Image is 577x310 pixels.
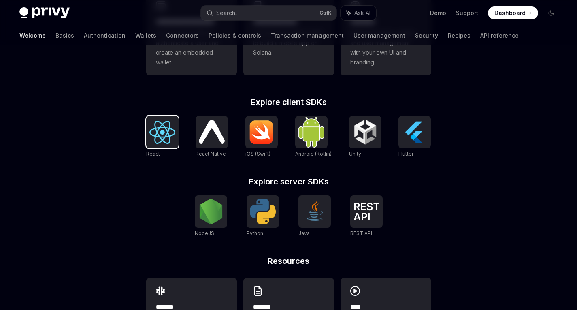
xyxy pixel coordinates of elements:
span: Ask AI [354,9,370,17]
a: Wallets [135,26,156,45]
a: PythonPython [247,195,279,237]
a: React NativeReact Native [196,116,228,158]
a: Connectors [166,26,199,45]
img: Flutter [402,119,428,145]
img: REST API [353,203,379,220]
span: iOS (Swift) [245,151,270,157]
img: NodeJS [198,199,224,224]
a: User management [353,26,405,45]
a: JavaJava [298,195,331,237]
a: Support [456,9,478,17]
img: Unity [352,119,378,145]
span: Android (Kotlin) [295,151,332,157]
a: Authentication [84,26,126,45]
h2: Resources [146,257,431,265]
a: NodeJSNodeJS [195,195,227,237]
a: FlutterFlutter [398,116,431,158]
span: REST API [350,230,372,236]
a: Welcome [19,26,46,45]
span: React [146,151,160,157]
a: Policies & controls [209,26,261,45]
a: Basics [55,26,74,45]
h2: Explore server SDKs [146,177,431,186]
a: Dashboard [488,6,538,19]
a: Demo [430,9,446,17]
a: Security [415,26,438,45]
img: React Native [199,120,225,143]
a: API reference [480,26,519,45]
a: Transaction management [271,26,344,45]
a: ReactReact [146,116,179,158]
span: Python [247,230,263,236]
button: Search...CtrlK [201,6,336,20]
div: Search... [216,8,239,18]
span: Use the React SDK to authenticate a user and create an embedded wallet. [156,28,227,67]
img: Android (Kotlin) [298,117,324,147]
img: Java [302,199,328,224]
h2: Explore client SDKs [146,98,431,106]
a: Android (Kotlin)Android (Kotlin) [295,116,332,158]
img: React [149,121,175,144]
button: Toggle dark mode [545,6,558,19]
img: Python [250,199,276,224]
button: Ask AI [341,6,376,20]
span: Dashboard [494,9,526,17]
a: UnityUnity [349,116,381,158]
img: dark logo [19,7,70,19]
span: Unity [349,151,361,157]
span: Ctrl K [319,10,332,16]
span: NodeJS [195,230,214,236]
span: Java [298,230,310,236]
span: React Native [196,151,226,157]
span: Whitelabel login, wallets, and user management with your own UI and branding. [350,28,422,67]
a: iOS (Swift)iOS (Swift) [245,116,278,158]
img: iOS (Swift) [249,120,275,144]
a: REST APIREST API [350,195,383,237]
a: Recipes [448,26,471,45]
span: Flutter [398,151,413,157]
